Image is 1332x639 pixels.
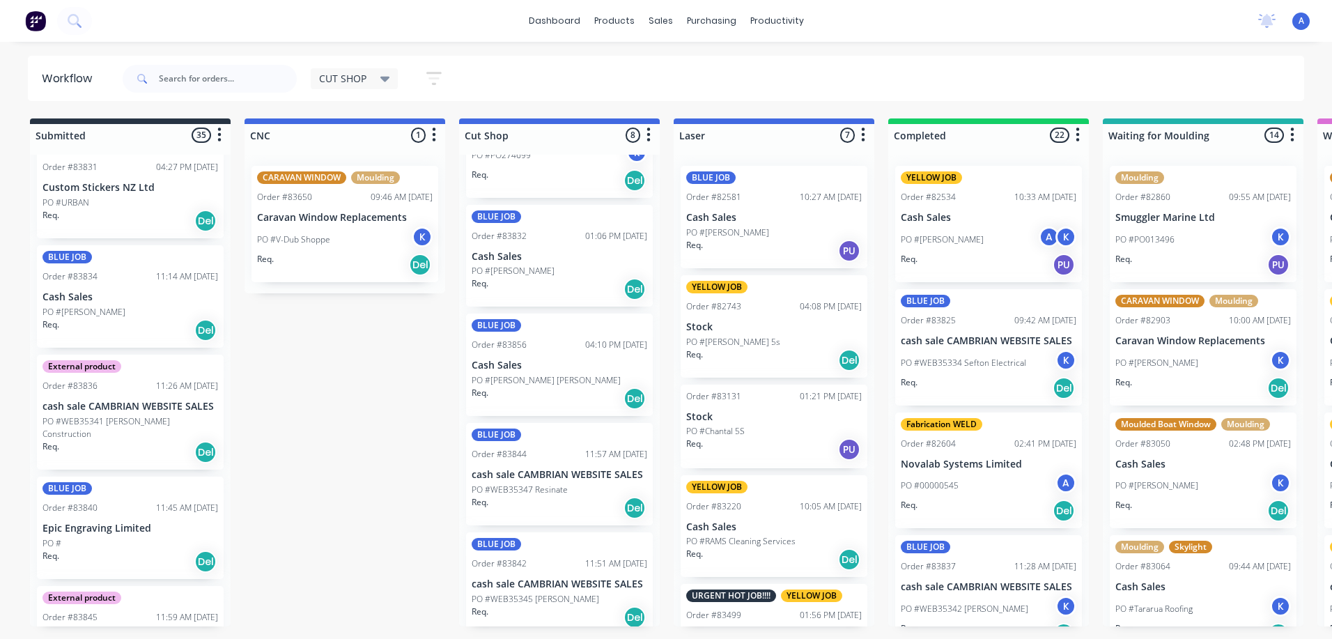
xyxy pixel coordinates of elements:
div: Del [194,210,217,232]
div: BLUE JOB [901,541,950,553]
div: External productOrder #8383611:26 AM [DATE]cash sale CAMBRIAN WEBSITE SALESPO #WEB35341 [PERSON_N... [37,355,224,470]
div: Order #83220 [686,500,741,513]
p: Epic Engraving Limited [42,523,218,534]
span: CUT SHOP [319,71,366,86]
p: Caravan Window Replacements [257,212,433,224]
p: Req. [1115,499,1132,511]
div: K [412,226,433,247]
div: Order #83650 [257,191,312,203]
div: K [1270,472,1291,493]
div: 01:56 PM [DATE] [800,609,862,622]
div: Moulding [351,171,400,184]
div: Order #82903 [1115,314,1170,327]
p: cash sale CAMBRIAN WEBSITE SALES [472,469,647,481]
div: Order #82604 [901,438,956,450]
div: Order #82534 [901,191,956,203]
p: Caravan Window Replacements [1115,335,1291,347]
div: PU [1053,254,1075,276]
div: Order #83825 [901,314,956,327]
p: PO #WEB35341 [PERSON_NAME] Construction [42,415,218,440]
div: Order #83834 [42,270,98,283]
span: A [1299,15,1304,27]
div: BLUE JOBOrder #8384411:57 AM [DATE]cash sale CAMBRIAN WEBSITE SALESPO #WEB35347 ResinateReq.Del [466,423,653,525]
div: K [1055,350,1076,371]
p: Req. [686,548,703,560]
p: PO #[PERSON_NAME] [686,226,769,239]
p: PO # [42,537,61,550]
div: Del [409,254,431,276]
div: K [1270,596,1291,617]
p: cash sale CAMBRIAN WEBSITE SALES [42,401,218,413]
p: PO #WEB35342 [PERSON_NAME] [901,603,1028,615]
p: Req. [42,209,59,222]
p: Req. [42,440,59,453]
p: Req. [42,318,59,331]
div: Order #83064 [1115,560,1170,573]
p: PO #PO013496 [1115,233,1175,246]
div: K [1055,226,1076,247]
div: 09:46 AM [DATE] [371,191,433,203]
div: URGENT HOT JOB!!!! [686,590,776,602]
img: Factory [25,10,46,31]
div: Order #82743 [686,300,741,313]
div: BLUE JOB [686,171,736,184]
p: Req. [472,277,488,290]
div: 01:06 PM [DATE] [585,230,647,242]
div: YELLOW JOB [901,171,962,184]
div: Order #83832 [472,230,527,242]
div: Del [624,606,646,629]
div: CARAVAN WINDOW [257,171,346,184]
div: 02:41 PM [DATE] [1014,438,1076,450]
p: Req. [1115,376,1132,389]
p: Req. [686,239,703,252]
p: PO #RAMS Cleaning Services [686,535,796,548]
div: Del [1267,500,1290,522]
div: Order #83840 [42,502,98,514]
p: PO #00000545 [901,479,959,492]
div: Order #83131 [686,390,741,403]
div: 11:26 AM [DATE] [156,380,218,392]
div: 01:21 PM [DATE] [800,390,862,403]
div: BLUE JOBOrder #8258110:27 AM [DATE]Cash SalesPO #[PERSON_NAME]Req.PU [681,166,867,268]
div: Del [838,349,860,371]
div: BLUE JOB [472,538,521,551]
div: A [1039,226,1060,247]
div: 09:42 AM [DATE] [1014,314,1076,327]
p: Req. [472,169,488,181]
div: Del [1053,500,1075,522]
div: Del [624,278,646,300]
div: Del [838,548,860,571]
div: YELLOW JOB [686,481,748,493]
a: dashboard [522,10,587,31]
p: PO #PO274699 [472,149,531,162]
div: CARAVAN WINDOWMouldingOrder #8365009:46 AM [DATE]Caravan Window ReplacementsPO #V-Dub ShoppeKReq.Del [251,166,438,282]
p: Req. [901,253,917,265]
p: PO #URBAN [42,197,89,209]
p: Req. [472,387,488,399]
div: Moulding [1221,418,1270,431]
div: 11:59 AM [DATE] [156,611,218,624]
p: Cash Sales [901,212,1076,224]
div: 11:45 AM [DATE] [156,502,218,514]
p: Req. [472,606,488,618]
p: PO #Tararua Roofing [1115,603,1193,615]
p: PO #WEB35347 Resinate [472,484,568,496]
div: 04:10 PM [DATE] [585,339,647,351]
p: PO #[PERSON_NAME] [901,233,984,246]
div: YELLOW JOB [686,281,748,293]
div: Del [1267,377,1290,399]
div: BLUE JOB [42,251,92,263]
p: PO #V-Dub Shoppe [257,233,330,246]
div: BLUE JOBOrder #8383201:06 PM [DATE]Cash SalesPO #[PERSON_NAME]Req.Del [466,205,653,307]
div: BLUE JOB [42,482,92,495]
p: Req. [901,499,917,511]
p: PO #[PERSON_NAME] [42,306,125,318]
div: Order #83856 [472,339,527,351]
p: cash sale CAMBRIAN WEBSITE SALES [901,335,1076,347]
div: CARAVAN WINDOW [1115,295,1205,307]
div: Skylight [1169,541,1212,553]
div: Order #8383104:27 PM [DATE]Custom Stickers NZ LtdPO #URBANReq.Del [37,136,224,238]
div: Del [1053,377,1075,399]
div: Del [194,319,217,341]
div: 11:51 AM [DATE] [585,557,647,570]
